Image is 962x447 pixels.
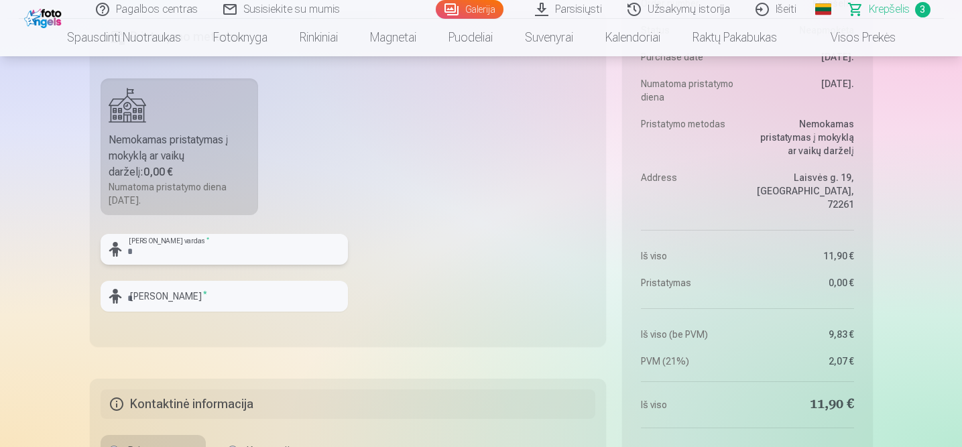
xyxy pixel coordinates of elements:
dt: Purchase date [641,50,741,64]
span: Krepšelis [869,1,910,17]
h5: Kontaktinė informacija [101,389,596,419]
dt: Address [641,171,741,211]
a: Fotoknyga [197,19,284,56]
span: 3 [915,2,930,17]
dd: Nemokamas pristatymas į mokyklą ar vaikų darželį [754,117,854,157]
dd: 11,90 € [754,395,854,414]
dd: 2,07 € [754,355,854,368]
a: Rinkiniai [284,19,354,56]
dd: 0,00 € [754,276,854,290]
dd: [DATE]. [754,50,854,64]
b: 0,00 € [143,166,173,178]
dd: 9,83 € [754,328,854,341]
a: Kalendoriai [589,19,676,56]
dt: Pristatymo metodas [641,117,741,157]
dd: Laisvės g. 19, [GEOGRAPHIC_DATA], 72261 [754,171,854,211]
dt: Iš viso (be PVM) [641,328,741,341]
a: Magnetai [354,19,432,56]
dt: PVM (21%) [641,355,741,368]
dt: Numatoma pristatymo diena [641,77,741,104]
a: Puodeliai [432,19,509,56]
a: Suvenyrai [509,19,589,56]
dd: [DATE]. [754,77,854,104]
dt: Iš viso [641,249,741,263]
img: /fa2 [24,5,65,28]
dt: Pristatymas [641,276,741,290]
div: Nemokamas pristatymas į mokyklą ar vaikų darželį : [109,132,251,180]
a: Raktų pakabukas [676,19,793,56]
dt: Iš viso [641,395,741,414]
div: Numatoma pristatymo diena [DATE]. [109,180,251,207]
dd: 11,90 € [754,249,854,263]
a: Visos prekės [793,19,912,56]
a: Spausdinti nuotraukas [51,19,197,56]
